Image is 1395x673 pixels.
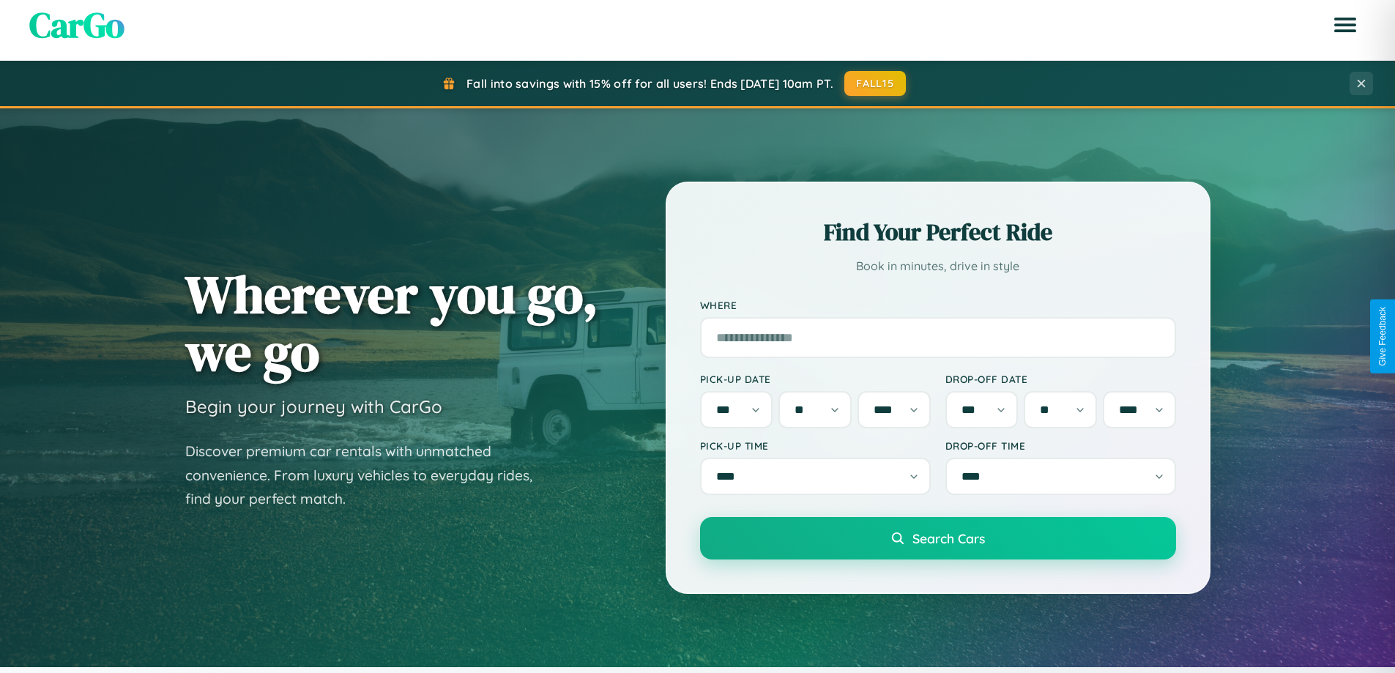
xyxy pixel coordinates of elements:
span: Fall into savings with 15% off for all users! Ends [DATE] 10am PT. [466,76,833,91]
label: Drop-off Time [945,439,1176,452]
h1: Wherever you go, we go [185,265,598,381]
div: Give Feedback [1377,307,1388,366]
h3: Begin your journey with CarGo [185,395,442,417]
button: Search Cars [700,517,1176,559]
button: Open menu [1325,4,1366,45]
label: Pick-up Date [700,373,931,385]
p: Discover premium car rentals with unmatched convenience. From luxury vehicles to everyday rides, ... [185,439,551,511]
span: CarGo [29,1,124,49]
button: FALL15 [844,71,906,96]
span: Search Cars [912,530,985,546]
label: Where [700,299,1176,311]
h2: Find Your Perfect Ride [700,216,1176,248]
label: Drop-off Date [945,373,1176,385]
label: Pick-up Time [700,439,931,452]
p: Book in minutes, drive in style [700,256,1176,277]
